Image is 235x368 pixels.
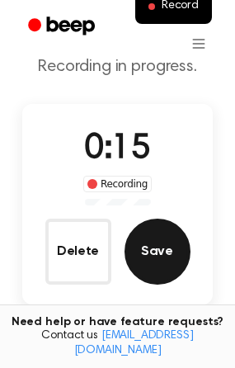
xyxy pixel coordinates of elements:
button: Delete Audio Record [45,219,111,285]
span: 0:15 [84,132,150,167]
a: [EMAIL_ADDRESS][DOMAIN_NAME] [74,330,194,356]
button: Open menu [179,24,219,64]
div: Recording [83,176,152,192]
button: Save Audio Record [125,219,190,285]
a: Beep [16,11,110,43]
p: Recording in progress. [13,57,222,78]
span: Contact us [10,329,225,358]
